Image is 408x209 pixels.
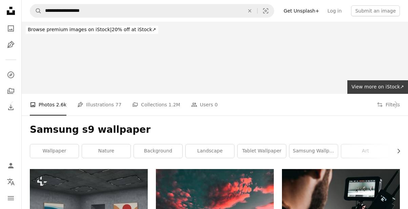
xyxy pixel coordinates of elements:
button: Language [4,175,18,189]
a: Explore [4,68,18,82]
a: Log in / Sign up [4,159,18,172]
span: 77 [116,101,122,108]
a: nature [82,144,130,158]
button: Search Unsplash [30,4,42,17]
button: Submit an image [351,5,400,16]
a: Log in [323,5,346,16]
button: Filters [377,94,400,116]
form: Find visuals sitewide [30,4,274,18]
a: Collections 1.2M [132,94,180,116]
a: wallpaper [30,144,79,158]
a: Get Unsplash+ [280,5,323,16]
span: 1.2M [168,101,180,108]
span: View more on iStock ↗ [351,84,404,89]
button: Clear [242,4,257,17]
a: Browse premium images on iStock|20% off at iStock↗ [22,22,162,38]
a: Next [384,72,408,137]
a: art [341,144,390,158]
a: landscape [186,144,234,158]
a: tablet wallpaper [238,144,286,158]
a: Users 0 [191,94,218,116]
span: 0 [215,101,218,108]
a: Illustrations 77 [77,94,121,116]
button: scroll list to the right [392,144,400,158]
a: Illustrations [4,38,18,51]
span: Browse premium images on iStock | [28,27,111,32]
a: samsung wallpaper [289,144,338,158]
button: Menu [4,191,18,205]
h1: Samsung s9 wallpaper [30,124,400,136]
a: background [134,144,182,158]
button: Visual search [258,4,274,17]
span: 20% off at iStock ↗ [28,27,156,32]
a: View more on iStock↗ [347,80,408,94]
a: Photos [4,22,18,35]
a: a large room with two paintings on the wall [30,202,148,208]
